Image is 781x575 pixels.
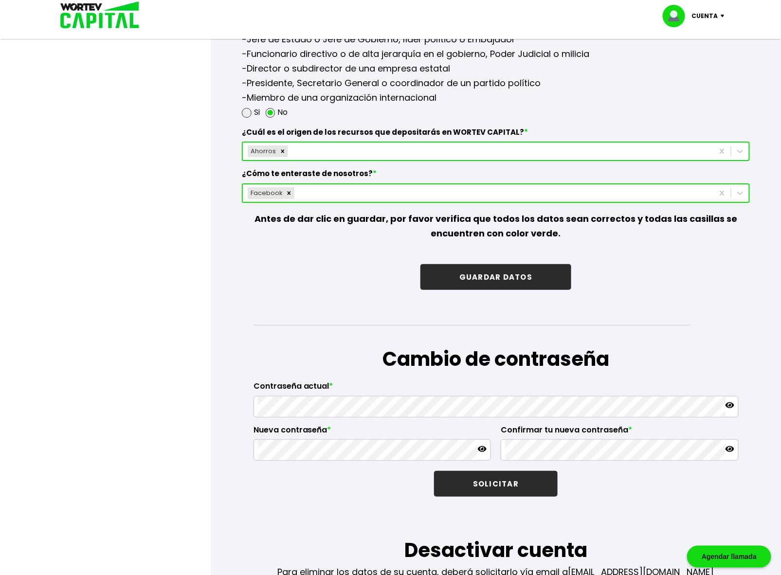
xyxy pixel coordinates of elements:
[420,264,571,290] button: GUARDAR DATOS
[254,381,739,396] label: Contraseña actual
[254,213,737,239] b: Antes de dar clic en guardar, por favor verifica que todos los datos sean correctos y todas las c...
[254,105,260,120] label: Si
[434,471,558,497] button: SOLICITAR
[277,145,288,157] div: Remove Ahorros
[278,536,714,565] h1: Desactivar cuenta
[278,105,288,120] label: No
[284,187,294,199] div: Remove Facebook
[663,5,692,27] img: profile-image
[242,169,750,183] label: ¿Cómo te enteraste de nosotros?
[242,32,750,105] p: -Jefe de Estado o Jefe de Gobierno, líder político o Embajador -Funcionario directivo o de alta j...
[254,425,491,440] label: Nueva contraseña
[254,344,739,374] h1: Cambio de contraseña
[248,187,284,199] div: Facebook
[692,9,718,23] p: Cuenta
[242,127,750,142] label: ¿Cuál es el origen de los recursos que depositarás en WORTEV CAPITAL?
[718,15,731,18] img: icon-down
[687,546,771,568] div: Agendar llamada
[248,145,277,157] div: Ahorros
[501,425,738,440] label: Confirmar tu nueva contraseña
